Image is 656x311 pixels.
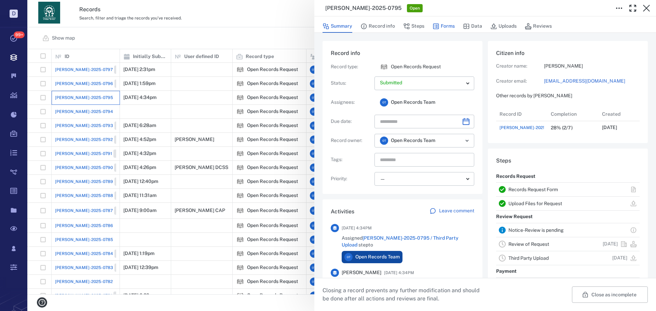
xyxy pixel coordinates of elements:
a: Third Party Upload [508,255,549,261]
div: — [380,175,463,183]
a: Leave comment [429,208,474,216]
div: Completion [551,104,577,124]
span: Open Records Team [355,254,400,260]
div: Record ID [496,107,547,121]
p: Records Request [496,170,535,183]
p: [PERSON_NAME] [544,63,640,70]
button: Close as incomplete [572,286,648,303]
h6: Steps [496,157,640,165]
p: Priority : [331,175,372,182]
button: Open [462,136,472,145]
div: Completion [547,107,599,121]
span: 99+ [14,31,25,38]
button: Record info [360,20,395,33]
button: Forms [433,20,455,33]
a: [EMAIL_ADDRESS][DOMAIN_NAME] [544,78,640,85]
p: Record type : [331,63,372,70]
span: Open Records Team [391,137,435,144]
div: 28% (2/7) [551,125,573,130]
span: [DATE] 4:34PM [342,224,372,232]
p: D [10,10,18,18]
a: Upload Files for Request [508,201,562,206]
div: Citizen infoCreator name:[PERSON_NAME]Creator email:[EMAIL_ADDRESS][DOMAIN_NAME]Other records by ... [488,41,648,149]
p: Open Records Request [391,63,441,70]
p: Creator email: [496,78,544,85]
p: Review Request [496,211,533,223]
button: Summary [323,20,352,33]
div: Record infoRecord type:icon Open Records RequestOpen Records RequestStatus:Assignees:OTOpen Recor... [323,41,482,199]
p: Record owner : [331,137,372,144]
button: Reviews [525,20,552,33]
div: O T [344,253,353,261]
p: Creator name: [496,63,544,70]
p: Assignees : [331,99,372,106]
a: [PERSON_NAME]-2025-0795 / Third Party Upload [342,235,459,248]
p: Tags : [331,156,372,163]
p: Other records by [PERSON_NAME] [496,93,640,99]
p: [DATE] [603,241,618,248]
p: Payment [496,265,517,278]
button: Uploads [490,20,517,33]
a: [PERSON_NAME]-2025-0795 [500,125,558,131]
p: [DATE] [602,124,617,131]
button: Steps [403,20,424,33]
p: Due date : [331,118,372,125]
span: Open [408,5,421,11]
h3: [PERSON_NAME]-2025-0795 [325,4,401,12]
p: Submitted [380,80,463,86]
button: Toggle Fullscreen [626,1,640,15]
span: [DATE] 4:34PM [384,269,414,277]
p: [DATE] [612,255,627,261]
a: Records Request Form [508,187,558,192]
img: icon Open Records Request [380,63,388,71]
div: Open Records Request [380,63,388,71]
div: Record ID [500,104,522,124]
div: O T [380,98,388,107]
h6: Activities [331,208,354,216]
span: Open Records Team [391,99,435,106]
button: Close [640,1,653,15]
div: Created [599,107,650,121]
a: Notice-Review is pending [508,227,564,233]
a: Review of Request [508,241,549,247]
p: Status : [331,80,372,87]
button: Data [463,20,482,33]
span: Help [15,5,29,11]
div: O T [380,137,388,145]
div: Created [602,104,620,124]
span: Assigned step to [342,235,474,248]
p: Closing a record prevents any further modification and should be done after all actions and revie... [323,286,485,303]
button: Choose date [459,115,473,128]
h6: Citizen info [496,49,640,57]
p: Leave comment [439,208,474,214]
button: Toggle to Edit Boxes [612,1,626,15]
h6: Record info [331,49,474,57]
span: [PERSON_NAME] [342,269,381,276]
